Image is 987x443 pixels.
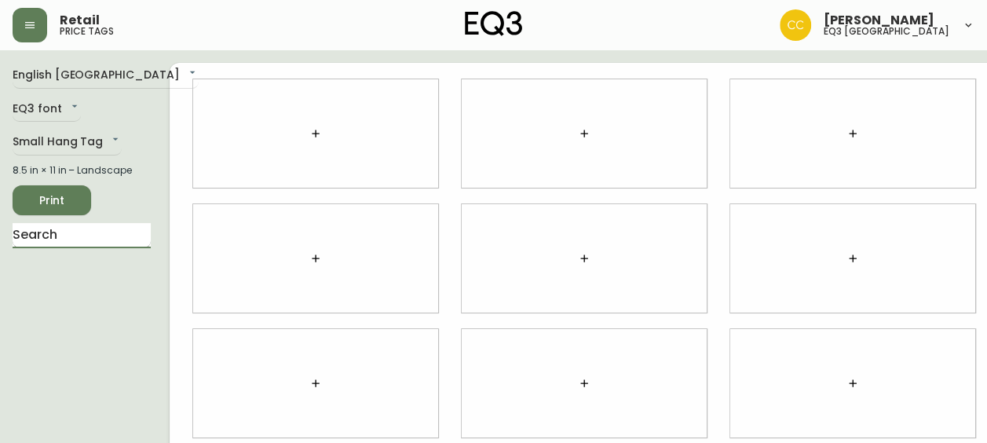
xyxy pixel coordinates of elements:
button: Print [13,185,91,215]
input: Search [13,223,151,248]
img: logo [465,11,523,36]
h5: eq3 [GEOGRAPHIC_DATA] [824,27,949,36]
img: e5ae74ce19ac3445ee91f352311dd8f4 [780,9,811,41]
span: [PERSON_NAME] [824,14,934,27]
div: 8.5 in × 11 in – Landscape [13,163,151,178]
div: EQ3 font [13,97,81,123]
div: English [GEOGRAPHIC_DATA] [13,63,199,89]
span: Print [25,191,79,211]
span: Retail [60,14,100,27]
div: Small Hang Tag [13,130,122,156]
h5: price tags [60,27,114,36]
